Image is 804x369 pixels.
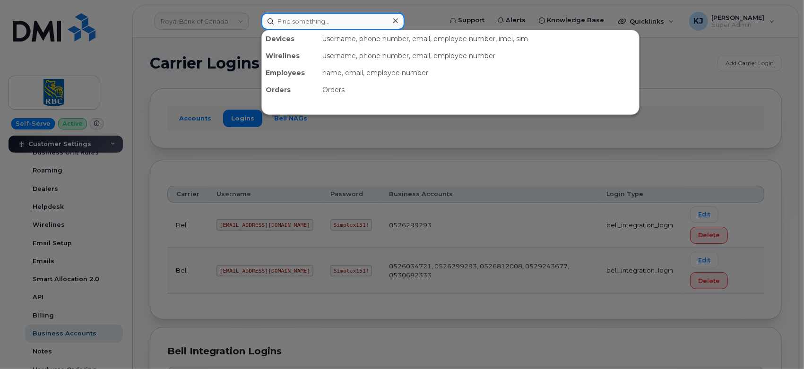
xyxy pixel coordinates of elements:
div: Orders [319,81,639,98]
div: username, phone number, email, employee number, imei, sim [319,30,639,47]
div: username, phone number, email, employee number [319,47,639,64]
div: Orders [262,81,319,98]
div: Devices [262,30,319,47]
div: name, email, employee number [319,64,639,81]
div: Wirelines [262,47,319,64]
div: Employees [262,64,319,81]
